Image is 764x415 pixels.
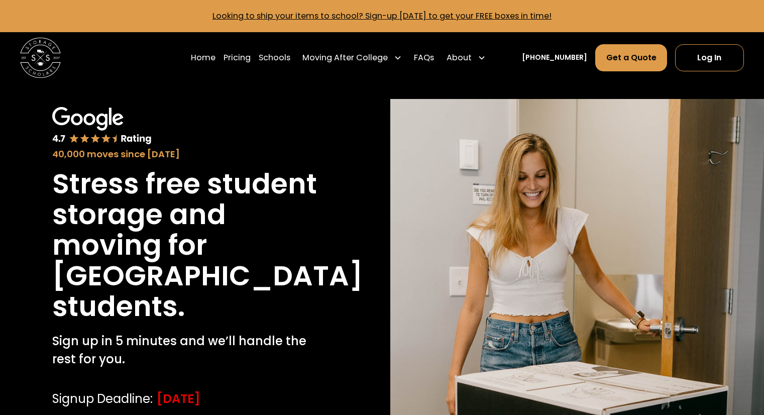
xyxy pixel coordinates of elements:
h1: students. [52,291,185,322]
a: Get a Quote [595,44,667,71]
div: [DATE] [157,390,200,408]
a: Looking to ship your items to school? Sign-up [DATE] to get your FREE boxes in time! [212,10,552,22]
h1: Stress free student storage and moving for [52,169,321,261]
div: 40,000 moves since [DATE] [52,147,321,161]
img: Storage Scholars main logo [20,38,61,78]
a: Home [191,44,215,72]
a: Log In [675,44,744,71]
div: About [447,52,472,64]
div: Signup Deadline: [52,390,153,408]
h1: [GEOGRAPHIC_DATA] [52,261,363,291]
a: FAQs [414,44,434,72]
div: Moving After College [298,44,406,72]
a: Pricing [224,44,251,72]
a: [PHONE_NUMBER] [522,52,587,63]
p: Sign up in 5 minutes and we’ll handle the rest for you. [52,332,321,369]
div: About [443,44,490,72]
div: Moving After College [302,52,388,64]
img: Google 4.7 star rating [52,107,151,145]
a: Schools [259,44,290,72]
